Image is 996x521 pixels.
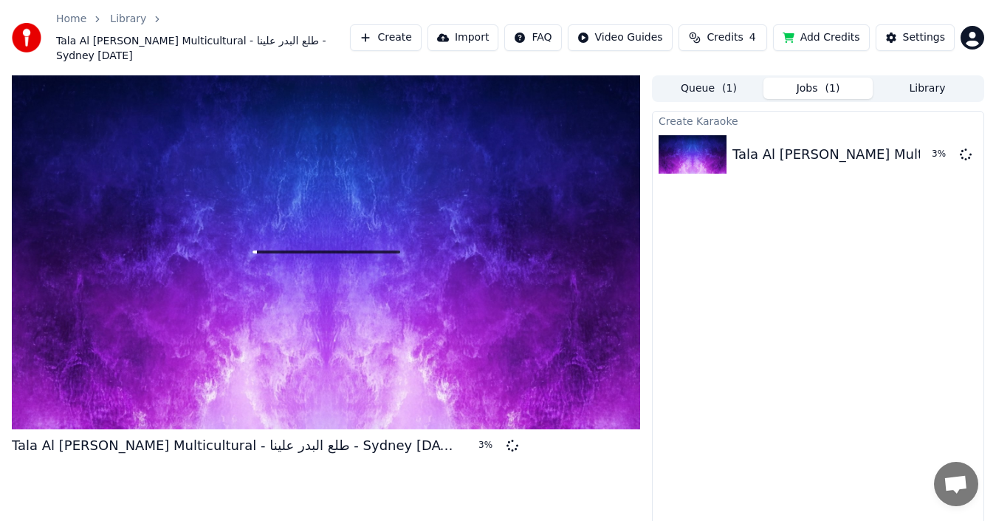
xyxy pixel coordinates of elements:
button: Library [873,78,982,99]
div: Tala Al [PERSON_NAME] Multicultural - طلع البدر علينا - Sydney [DATE] [12,435,455,456]
span: Credits [707,30,743,45]
button: Credits4 [679,24,767,51]
button: Add Credits [773,24,870,51]
span: ( 1 ) [825,81,840,96]
button: FAQ [504,24,561,51]
button: Video Guides [568,24,673,51]
button: Import [427,24,498,51]
span: 4 [749,30,756,45]
span: Tala Al [PERSON_NAME] Multicultural - طلع البدر علينا - Sydney [DATE] [56,34,350,64]
div: 3 % [478,440,501,452]
a: Open chat [934,462,978,506]
span: ( 1 ) [722,81,737,96]
div: Create Karaoke [653,112,983,129]
nav: breadcrumb [56,12,350,64]
button: Jobs [763,78,873,99]
img: youka [12,23,41,52]
div: Settings [903,30,945,45]
div: 3 % [932,149,954,160]
a: Home [56,12,86,27]
button: Queue [654,78,763,99]
a: Library [110,12,146,27]
button: Create [350,24,422,51]
button: Settings [876,24,955,51]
